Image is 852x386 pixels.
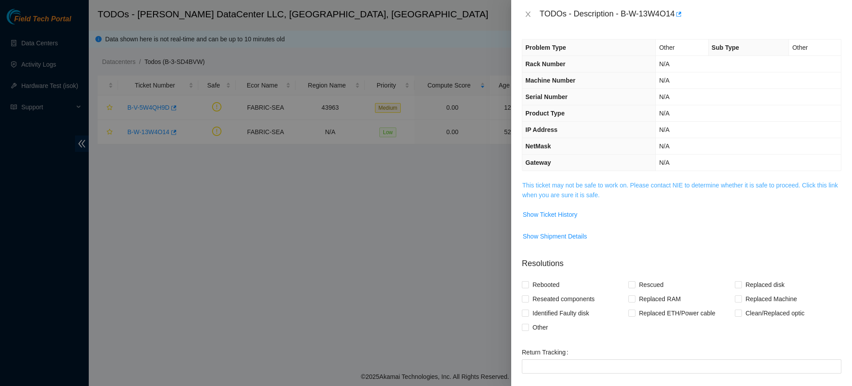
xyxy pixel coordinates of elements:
[525,110,564,117] span: Product Type
[792,44,808,51] span: Other
[635,292,684,306] span: Replaced RAM
[529,306,593,320] span: Identified Faulty disk
[525,143,551,150] span: NetMask
[522,207,578,222] button: Show Ticket History
[635,278,667,292] span: Rescued
[659,77,669,84] span: N/A
[522,182,838,199] a: This ticket may not be safe to work on. Please contact NIE to determine whether it is safe to pro...
[522,359,841,374] input: Return Tracking
[525,11,532,18] span: close
[659,93,669,100] span: N/A
[522,251,841,270] p: Resolutions
[525,126,557,133] span: IP Address
[529,278,563,292] span: Rebooted
[529,292,598,306] span: Reseated components
[522,345,572,359] label: Return Tracking
[742,306,808,320] span: Clean/Replaced optic
[659,110,669,117] span: N/A
[525,77,576,84] span: Machine Number
[540,7,841,21] div: TODOs - Description - B-W-13W4O14
[525,60,565,68] span: Rack Number
[712,44,739,51] span: Sub Type
[523,231,587,241] span: Show Shipment Details
[742,292,801,306] span: Replaced Machine
[659,44,674,51] span: Other
[742,278,788,292] span: Replaced disk
[525,159,551,166] span: Gateway
[659,60,669,68] span: N/A
[659,126,669,133] span: N/A
[522,10,534,19] button: Close
[659,159,669,166] span: N/A
[525,44,566,51] span: Problem Type
[635,306,719,320] span: Replaced ETH/Power cable
[522,229,588,243] button: Show Shipment Details
[525,93,568,100] span: Serial Number
[529,320,552,334] span: Other
[659,143,669,150] span: N/A
[523,210,577,219] span: Show Ticket History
